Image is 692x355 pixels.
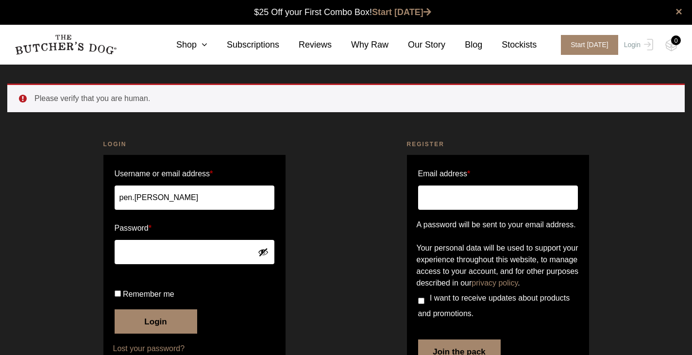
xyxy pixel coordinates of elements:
a: close [675,6,682,17]
p: Your personal data will be used to support your experience throughout this website, to manage acc... [417,242,579,289]
a: Why Raw [332,38,388,51]
a: Subscriptions [207,38,279,51]
span: Remember me [123,290,174,298]
a: Login [622,35,653,55]
a: Start [DATE] [372,7,431,17]
label: Username or email address [115,166,274,182]
label: Password [115,220,274,236]
a: privacy policy [472,279,518,287]
input: Remember me [115,290,121,297]
h2: Register [407,139,589,149]
button: Show password [258,247,269,257]
p: A password will be sent to your email address. [417,219,579,231]
div: 0 [671,35,681,45]
li: Please verify that you are human. [34,93,669,104]
label: Email address [418,166,471,182]
a: Shop [157,38,207,51]
a: Lost your password? [113,343,276,355]
input: I want to receive updates about products and promotions. [418,298,424,304]
span: I want to receive updates about products and promotions. [418,294,570,318]
a: Blog [445,38,482,51]
a: Our Story [388,38,445,51]
h2: Login [103,139,286,149]
a: Start [DATE] [551,35,622,55]
a: Stockists [482,38,537,51]
img: TBD_Cart-Empty.png [665,39,677,51]
button: Login [115,309,197,334]
span: Start [DATE] [561,35,618,55]
a: Reviews [279,38,332,51]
